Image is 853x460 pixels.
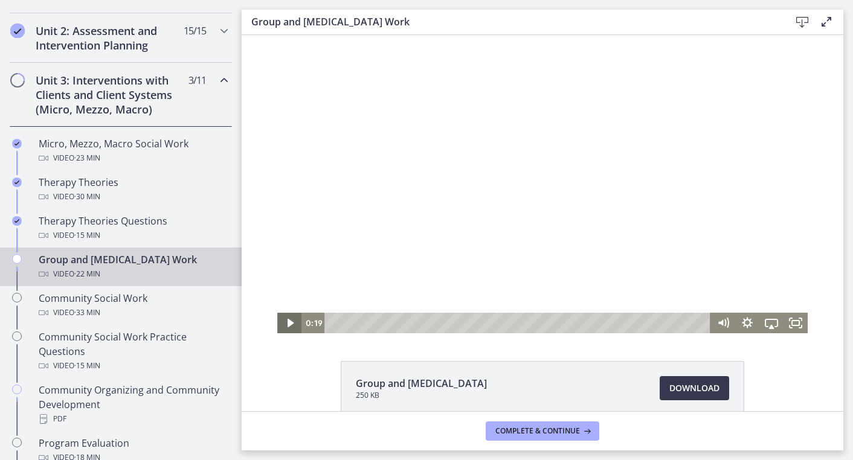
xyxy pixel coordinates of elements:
iframe: Video Lesson [242,35,843,333]
span: 250 KB [356,391,487,400]
div: Group and [MEDICAL_DATA] Work [39,252,227,281]
div: PDF [39,412,227,426]
h2: Unit 3: Interventions with Clients and Client Systems (Micro, Mezzo, Macro) [36,73,183,117]
div: Community Social Work Practice Questions [39,330,227,373]
button: Show settings menu [494,278,518,298]
h2: Unit 2: Assessment and Intervention Planning [36,24,183,53]
h3: Group and [MEDICAL_DATA] Work [251,14,771,29]
i: Completed [12,139,22,149]
div: Video [39,151,227,165]
button: Airplay [518,278,542,298]
span: Group and [MEDICAL_DATA] [356,376,487,391]
div: Video [39,359,227,373]
span: · 22 min [74,267,100,281]
span: Complete & continue [495,426,580,436]
div: Therapy Theories Questions [39,214,227,243]
i: Completed [12,216,22,226]
span: · 15 min [74,228,100,243]
div: Video [39,305,227,320]
span: 3 / 11 [188,73,206,88]
span: · 33 min [74,305,100,320]
div: Community Social Work [39,291,227,320]
span: · 30 min [74,190,100,204]
div: Therapy Theories [39,175,227,204]
span: · 15 min [74,359,100,373]
button: Complete & continue [486,421,599,441]
span: 15 / 15 [184,24,206,38]
span: · 23 min [74,151,100,165]
button: Fullscreen [542,278,566,298]
span: Download [669,381,719,395]
div: Community Organizing and Community Development [39,383,227,426]
div: Video [39,190,227,204]
i: Completed [10,24,25,38]
button: Mute [469,278,494,298]
div: Micro, Mezzo, Macro Social Work [39,136,227,165]
div: Video [39,228,227,243]
a: Download [660,376,729,400]
div: Video [39,267,227,281]
i: Completed [12,177,22,187]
